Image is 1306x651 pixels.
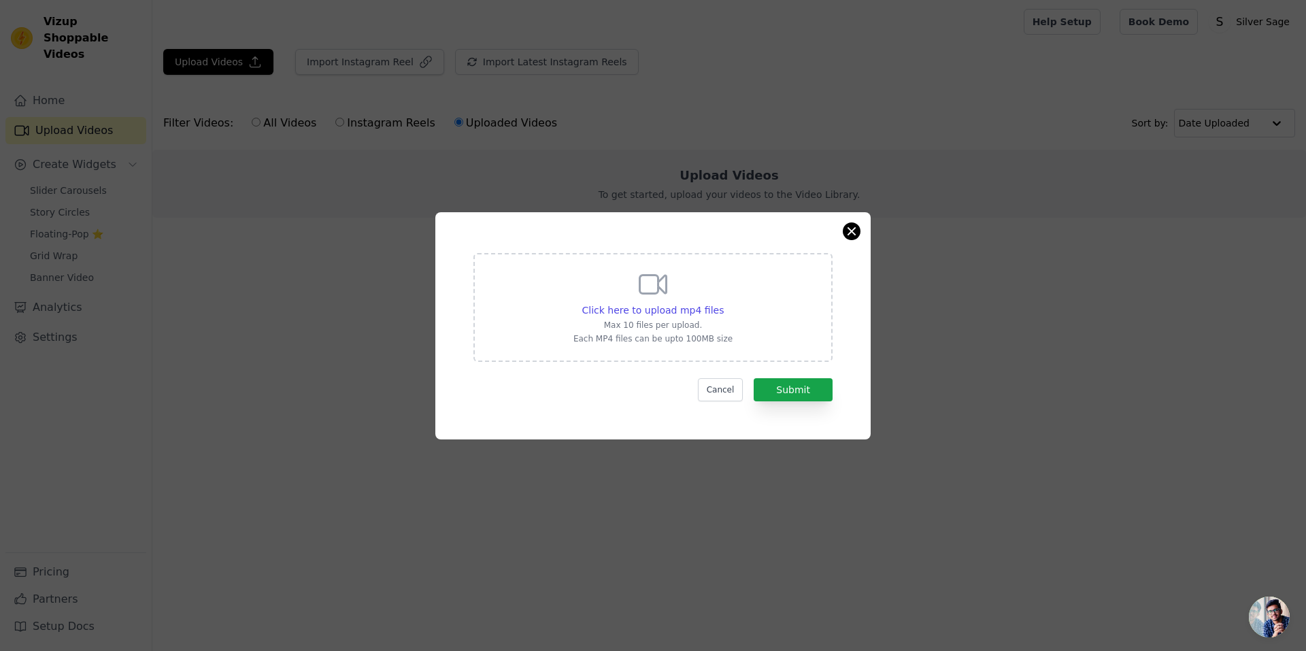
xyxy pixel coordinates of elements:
[573,320,733,331] p: Max 10 files per upload.
[1249,597,1290,637] a: Open chat
[698,378,743,401] button: Cancel
[573,333,733,344] p: Each MP4 files can be upto 100MB size
[843,223,860,239] button: Close modal
[582,305,724,316] span: Click here to upload mp4 files
[754,378,833,401] button: Submit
